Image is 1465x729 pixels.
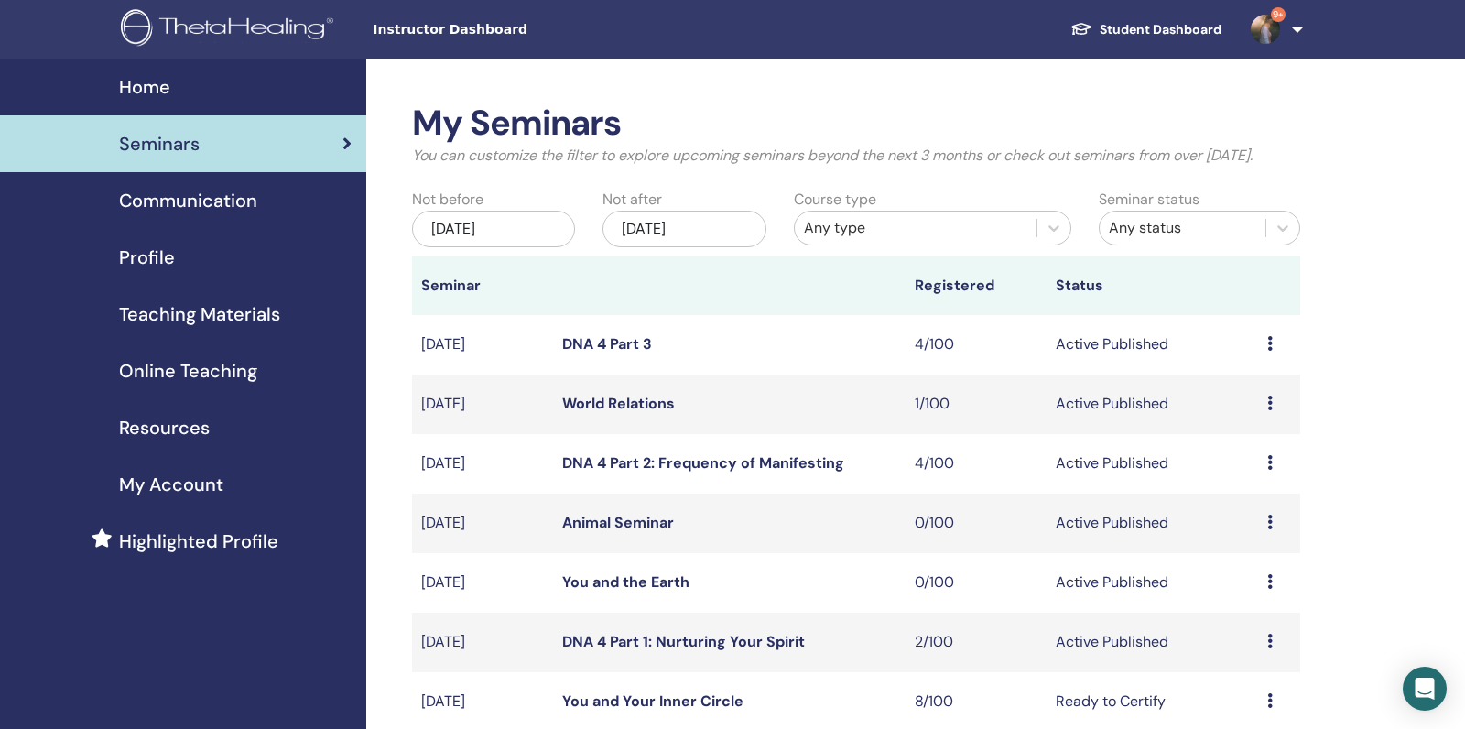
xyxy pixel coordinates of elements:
[412,189,483,211] label: Not before
[562,691,743,711] a: You and Your Inner Circle
[412,375,553,434] td: [DATE]
[412,256,553,315] th: Seminar
[119,414,210,441] span: Resources
[804,217,1027,239] div: Any type
[119,187,257,214] span: Communication
[1271,7,1286,22] span: 9+
[412,434,553,494] td: [DATE]
[119,471,223,498] span: My Account
[119,528,278,555] span: Highlighted Profile
[412,103,1300,145] h2: My Seminars
[1109,217,1256,239] div: Any status
[602,189,662,211] label: Not after
[906,553,1047,613] td: 0/100
[119,357,257,385] span: Online Teaching
[1047,434,1258,494] td: Active Published
[119,244,175,271] span: Profile
[412,211,575,247] div: [DATE]
[119,300,280,328] span: Teaching Materials
[906,494,1047,553] td: 0/100
[1251,15,1280,44] img: default.jpg
[412,145,1300,167] p: You can customize the filter to explore upcoming seminars beyond the next 3 months or check out s...
[1056,13,1236,47] a: Student Dashboard
[906,375,1047,434] td: 1/100
[906,315,1047,375] td: 4/100
[562,453,844,473] a: DNA 4 Part 2: Frequency of Manifesting
[119,73,170,101] span: Home
[412,494,553,553] td: [DATE]
[562,572,689,592] a: You and the Earth
[794,189,876,211] label: Course type
[562,394,675,413] a: World Relations
[1070,21,1092,37] img: graduation-cap-white.svg
[1047,553,1258,613] td: Active Published
[121,9,340,50] img: logo.png
[906,434,1047,494] td: 4/100
[119,130,200,158] span: Seminars
[562,632,805,651] a: DNA 4 Part 1: Nurturing Your Spirit
[562,334,652,354] a: DNA 4 Part 3
[1047,256,1258,315] th: Status
[412,613,553,672] td: [DATE]
[1047,494,1258,553] td: Active Published
[373,20,647,39] span: Instructor Dashboard
[906,613,1047,672] td: 2/100
[1047,613,1258,672] td: Active Published
[1047,315,1258,375] td: Active Published
[562,513,674,532] a: Animal Seminar
[1403,667,1447,711] div: Open Intercom Messenger
[1047,375,1258,434] td: Active Published
[906,256,1047,315] th: Registered
[412,553,553,613] td: [DATE]
[412,315,553,375] td: [DATE]
[1099,189,1199,211] label: Seminar status
[602,211,765,247] div: [DATE]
